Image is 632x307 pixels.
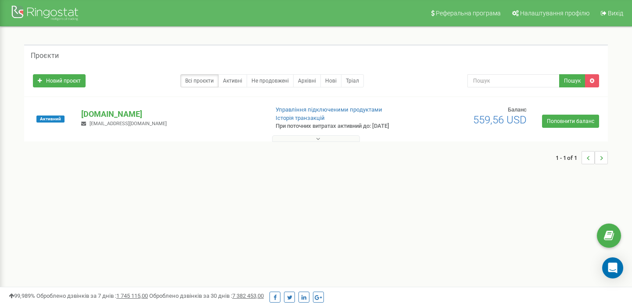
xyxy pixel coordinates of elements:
a: Тріал [341,74,364,87]
span: [EMAIL_ADDRESS][DOMAIN_NAME] [90,121,167,126]
a: Не продовжені [247,74,294,87]
span: Вихід [608,10,623,17]
div: Open Intercom Messenger [602,257,623,278]
h5: Проєкти [31,52,59,60]
u: 1 745 115,00 [116,293,148,299]
span: Налаштування профілю [520,10,589,17]
a: Активні [218,74,247,87]
button: Пошук [559,74,585,87]
span: Оброблено дзвінків за 30 днів : [149,293,264,299]
span: 99,989% [9,293,35,299]
a: Управління підключеними продуктами [276,106,382,113]
span: Баланс [508,106,527,113]
a: Новий проєкт [33,74,86,87]
a: Архівні [293,74,321,87]
span: Реферальна програма [436,10,501,17]
span: 1 - 1 of 1 [556,151,582,164]
span: Оброблено дзвінків за 7 днів : [36,293,148,299]
a: Історія транзакцій [276,115,325,121]
p: При поточних витратах активний до: [DATE] [276,122,407,130]
p: [DOMAIN_NAME] [81,108,261,120]
nav: ... [556,142,608,173]
a: Поповнити баланс [542,115,599,128]
a: Нові [320,74,341,87]
input: Пошук [467,74,560,87]
span: 559,56 USD [473,114,527,126]
u: 7 382 453,00 [232,293,264,299]
span: Активний [36,116,65,123]
a: Всі проєкти [180,74,219,87]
